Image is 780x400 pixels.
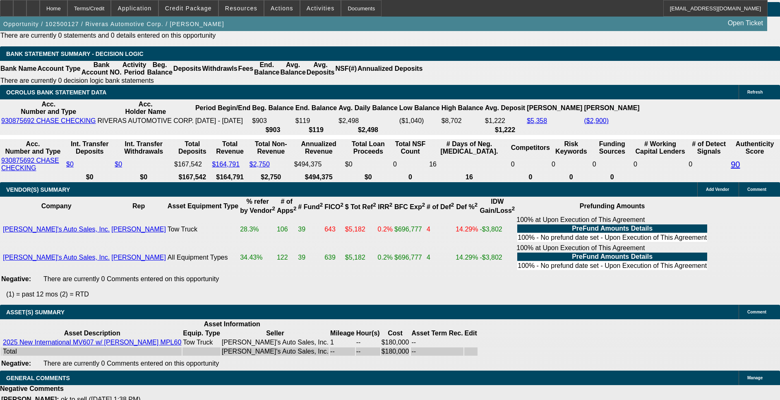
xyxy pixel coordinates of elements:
span: Manage [747,376,763,380]
a: 930875692 CHASE CHECKING [1,157,59,171]
a: $5,358 [527,117,547,124]
b: Asset Information [204,320,260,328]
td: 106 [276,216,297,243]
th: Acc. Number and Type [1,140,65,156]
th: $0 [114,173,173,181]
th: 16 [429,173,510,181]
th: $0 [66,173,113,181]
td: 0.2% [377,244,393,271]
span: Comment [747,310,766,314]
span: Application [118,5,151,12]
th: # Working Capital Lenders [633,140,687,156]
th: Deposits [173,61,202,77]
p: There are currently 0 statements and 0 details entered on this opportunity [0,32,459,39]
span: VENDOR(S) SUMMARY [6,186,70,193]
th: Competitors [511,140,550,156]
th: Activity Period [122,61,147,77]
b: PreFund Amounts Details [572,225,653,232]
td: -- [330,347,355,356]
span: Resources [225,5,257,12]
th: Asset Term Recommendation [411,329,463,337]
span: Refresh [747,90,763,94]
th: Beg. Balance [146,61,173,77]
button: Application [111,0,158,16]
th: Int. Transfer Deposits [66,140,113,156]
p: (1) = past 12 mos (2) = RTD [6,291,780,298]
td: -- [356,347,380,356]
th: NSF(#) [335,61,357,77]
span: OCROLUS BANK STATEMENT DATA [6,89,106,96]
td: [DATE] - [DATE] [195,117,251,125]
a: $164,791 [212,161,240,168]
td: $180,000 [381,338,410,347]
div: Total [3,348,181,355]
b: BFC Exp [394,203,425,210]
span: Actions [271,5,293,12]
div: 100% at Upon Execution of This Agreement [516,216,708,243]
td: 34.43% [240,244,276,271]
th: Withdrawls [202,61,238,77]
td: RIVERAS AUTOMOTIVE CORP. [97,117,194,125]
td: -$3,802 [479,216,515,243]
span: ASSET(S) SUMMARY [6,309,65,316]
th: $1,222 [485,126,526,134]
sup: 2 [373,202,376,208]
td: 0 [551,157,591,172]
a: $2,750 [250,161,270,168]
a: Open Ticket [725,16,766,30]
span: Activities [307,5,335,12]
b: Company [41,202,72,210]
span: Add Vendor [706,187,729,192]
span: There are currently 0 Comments entered on this opportunity [43,275,219,282]
th: Period Begin/End [195,100,251,116]
td: $1,222 [485,117,526,125]
td: $696,777 [394,216,425,243]
button: Resources [219,0,264,16]
th: Account Type [37,61,81,77]
th: Funding Sources [592,140,632,156]
button: Activities [300,0,341,16]
th: Authenticity Score [730,140,779,156]
b: Asset Equipment Type [168,202,238,210]
td: -- [411,338,463,347]
b: # Fund [298,203,323,210]
td: $8,702 [441,117,484,125]
th: Beg. Balance [252,100,294,116]
a: 2025 New International MV607 w/ [PERSON_NAME] MPL60 [3,339,181,346]
th: $167,542 [174,173,211,181]
td: -- [411,347,463,356]
th: Avg. Daily Balance [338,100,398,116]
b: % refer by Vendor [240,198,275,214]
a: [PERSON_NAME] [111,254,166,261]
b: Hour(s) [356,330,380,337]
sup: 2 [512,205,515,212]
td: 639 [324,244,344,271]
b: Negative: [1,360,31,367]
th: Total Loan Proceeds [345,140,392,156]
b: Prefunding Amounts [580,202,645,210]
td: [PERSON_NAME]'s Auto Sales, Inc. [221,338,329,347]
td: 4 [426,244,454,271]
th: # Days of Neg. [MEDICAL_DATA]. [429,140,510,156]
th: [PERSON_NAME] [526,100,583,116]
a: ($2,900) [584,117,609,124]
th: 0 [551,173,591,181]
b: Def % [456,203,478,210]
th: $119 [295,126,337,134]
td: 14.29% [455,244,478,271]
b: IDW Gain/Loss [480,198,515,214]
th: $2,498 [338,126,398,134]
th: End. Balance [254,61,280,77]
td: $2,498 [338,117,398,125]
td: 0 [393,157,428,172]
span: Bank Statement Summary - Decision Logic [6,51,144,57]
th: Total Deposits [174,140,211,156]
span: GENERAL COMMENTS [6,375,70,381]
b: Asset Description [64,330,120,337]
td: $167,542 [174,157,211,172]
td: 39 [298,244,323,271]
th: Edit [464,329,478,337]
sup: 2 [475,202,478,208]
sup: 2 [389,202,392,208]
th: Total Revenue [211,140,248,156]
